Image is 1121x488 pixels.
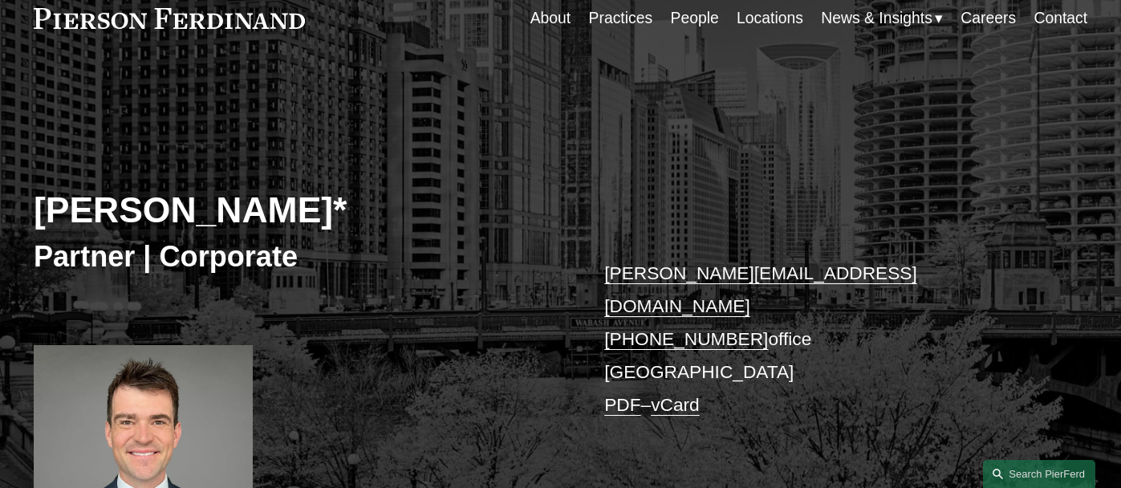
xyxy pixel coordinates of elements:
span: News & Insights [821,4,932,32]
a: People [671,2,719,34]
a: Practices [589,2,653,34]
a: Locations [737,2,803,34]
a: About [530,2,571,34]
a: Search this site [983,460,1095,488]
a: [PERSON_NAME][EMAIL_ADDRESS][DOMAIN_NAME] [604,262,917,316]
a: PDF [604,394,640,415]
a: [PHONE_NUMBER] [604,328,768,349]
a: Careers [961,2,1016,34]
h2: [PERSON_NAME]* [34,189,561,232]
p: office [GEOGRAPHIC_DATA] – [604,257,1043,421]
a: vCard [651,394,700,415]
a: Contact [1034,2,1087,34]
a: folder dropdown [821,2,943,34]
h3: Partner | Corporate [34,239,561,275]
